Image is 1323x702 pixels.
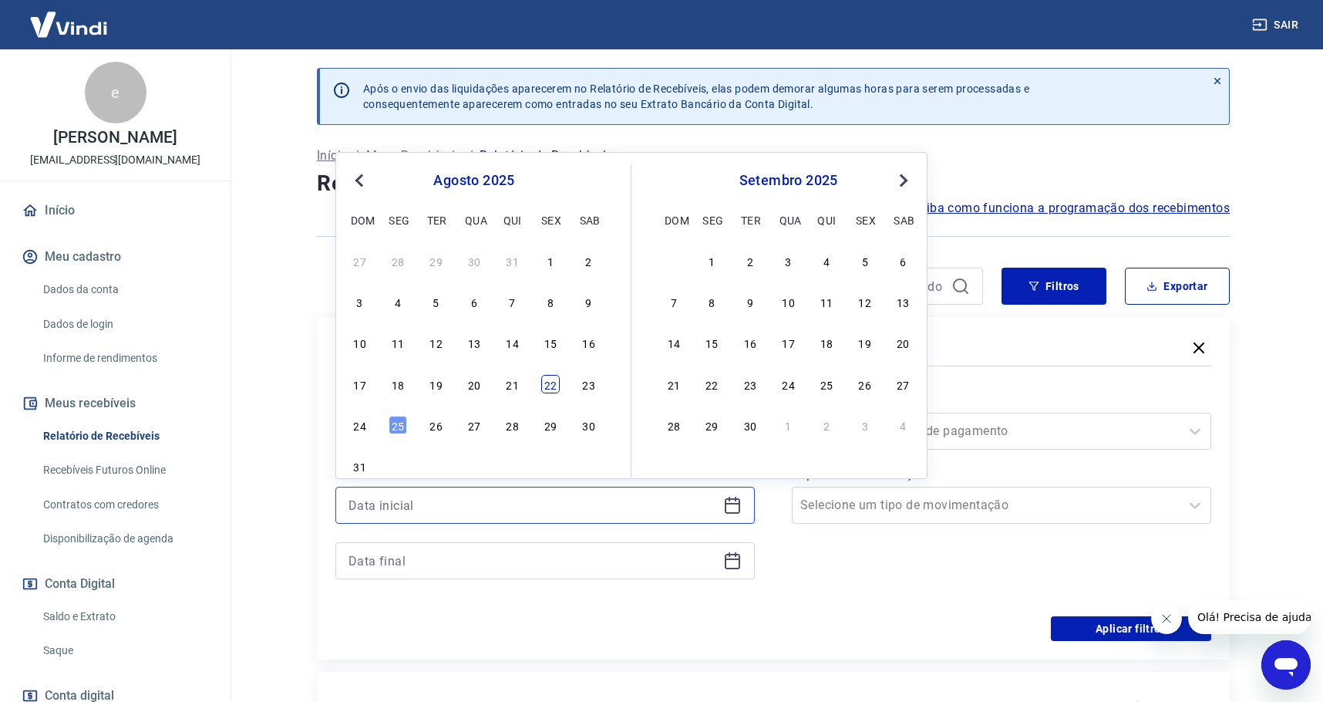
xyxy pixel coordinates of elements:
button: Filtros [1002,268,1106,305]
div: Choose domingo, 3 de agosto de 2025 [351,292,369,311]
div: Choose domingo, 7 de setembro de 2025 [665,292,683,311]
a: Dados de login [37,309,212,340]
a: Início [317,147,348,165]
div: qui [503,211,522,229]
button: Previous Month [350,171,369,190]
div: Choose quarta-feira, 30 de julho de 2025 [465,251,483,270]
div: Choose quarta-feira, 1 de outubro de 2025 [779,416,798,434]
div: Choose sexta-feira, 12 de setembro de 2025 [856,292,874,311]
div: Choose sábado, 20 de setembro de 2025 [894,333,912,352]
div: Choose terça-feira, 23 de setembro de 2025 [741,375,759,393]
p: Após o envio das liquidações aparecerem no Relatório de Recebíveis, elas podem demorar algumas ho... [363,81,1029,112]
div: Choose sexta-feira, 15 de agosto de 2025 [541,333,560,352]
div: Choose sábado, 30 de agosto de 2025 [580,416,598,434]
div: Choose sábado, 27 de setembro de 2025 [894,375,912,393]
div: month 2025-08 [348,249,600,478]
div: ter [427,211,446,229]
a: Recebíveis Futuros Online [37,454,212,486]
div: qua [465,211,483,229]
button: Meus recebíveis [19,386,212,420]
div: sab [894,211,912,229]
div: Choose sexta-feira, 1 de agosto de 2025 [541,251,560,270]
div: Choose domingo, 24 de agosto de 2025 [351,416,369,434]
div: Choose sábado, 13 de setembro de 2025 [894,292,912,311]
div: Choose sexta-feira, 19 de setembro de 2025 [856,333,874,352]
div: Choose quinta-feira, 2 de outubro de 2025 [817,416,836,434]
h4: Relatório de Recebíveis [317,168,1230,199]
div: qua [779,211,798,229]
p: Relatório de Recebíveis [480,147,612,165]
iframe: Mensagem da empresa [1188,600,1311,634]
a: Relatório de Recebíveis [37,420,212,452]
div: Choose sábado, 2 de agosto de 2025 [580,251,598,270]
div: Choose segunda-feira, 1 de setembro de 2025 [702,251,721,270]
a: Início [19,194,212,228]
div: Choose quinta-feira, 25 de setembro de 2025 [817,375,836,393]
div: Choose quarta-feira, 3 de setembro de 2025 [779,251,798,270]
div: Choose domingo, 21 de setembro de 2025 [665,375,683,393]
div: Choose sexta-feira, 3 de outubro de 2025 [856,416,874,434]
a: Meus Recebíveis [366,147,462,165]
div: seg [389,211,407,229]
div: Choose terça-feira, 9 de setembro de 2025 [741,292,759,311]
div: Choose segunda-feira, 11 de agosto de 2025 [389,333,407,352]
iframe: Fechar mensagem [1151,603,1182,634]
div: Choose terça-feira, 19 de agosto de 2025 [427,375,446,393]
div: Choose quarta-feira, 3 de setembro de 2025 [465,457,483,475]
div: Choose quarta-feira, 13 de agosto de 2025 [465,333,483,352]
button: Next Month [894,171,913,190]
div: Choose domingo, 27 de julho de 2025 [351,251,369,270]
a: Contratos com credores [37,489,212,521]
input: Data inicial [348,494,717,517]
div: Choose terça-feira, 2 de setembro de 2025 [741,251,759,270]
div: dom [351,211,369,229]
div: Choose sábado, 23 de agosto de 2025 [580,375,598,393]
div: seg [702,211,721,229]
div: Choose sábado, 6 de setembro de 2025 [894,251,912,270]
img: Vindi [19,1,119,48]
label: Forma de Pagamento [795,391,1208,410]
div: Choose segunda-feira, 22 de setembro de 2025 [702,375,721,393]
div: Choose quinta-feira, 18 de setembro de 2025 [817,333,836,352]
div: Choose sábado, 9 de agosto de 2025 [580,292,598,311]
div: sab [580,211,598,229]
div: Choose quinta-feira, 14 de agosto de 2025 [503,333,522,352]
div: Choose terça-feira, 2 de setembro de 2025 [427,457,446,475]
div: Choose domingo, 28 de setembro de 2025 [665,416,683,434]
button: Conta Digital [19,567,212,601]
div: Choose quinta-feira, 11 de setembro de 2025 [817,292,836,311]
div: Choose sexta-feira, 5 de setembro de 2025 [541,457,560,475]
div: dom [665,211,683,229]
div: sex [541,211,560,229]
div: Choose segunda-feira, 4 de agosto de 2025 [389,292,407,311]
div: Choose quinta-feira, 4 de setembro de 2025 [817,251,836,270]
div: setembro 2025 [662,171,914,190]
a: Saiba como funciona a programação dos recebimentos [911,199,1230,218]
div: Choose segunda-feira, 29 de setembro de 2025 [702,416,721,434]
div: Choose quarta-feira, 24 de setembro de 2025 [779,375,798,393]
div: ter [741,211,759,229]
button: Aplicar filtros [1051,616,1211,641]
div: Choose segunda-feira, 15 de setembro de 2025 [702,333,721,352]
div: Choose sexta-feira, 26 de setembro de 2025 [856,375,874,393]
div: Choose segunda-feira, 25 de agosto de 2025 [389,416,407,434]
div: Choose quarta-feira, 6 de agosto de 2025 [465,292,483,311]
div: Choose sexta-feira, 8 de agosto de 2025 [541,292,560,311]
input: Data final [348,549,717,572]
div: Choose domingo, 31 de agosto de 2025 [665,251,683,270]
button: Exportar [1125,268,1230,305]
a: Informe de rendimentos [37,343,212,374]
div: Choose quarta-feira, 17 de setembro de 2025 [779,333,798,352]
span: Olá! Precisa de ajuda? [9,11,130,23]
a: Saque [37,635,212,667]
div: Choose terça-feira, 16 de setembro de 2025 [741,333,759,352]
p: [PERSON_NAME] [53,130,177,146]
p: / [468,147,473,165]
div: Choose domingo, 17 de agosto de 2025 [351,375,369,393]
div: Choose sexta-feira, 22 de agosto de 2025 [541,375,560,393]
div: Choose segunda-feira, 28 de julho de 2025 [389,251,407,270]
div: Choose sábado, 16 de agosto de 2025 [580,333,598,352]
a: Saldo e Extrato [37,601,212,633]
a: Dados da conta [37,274,212,305]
